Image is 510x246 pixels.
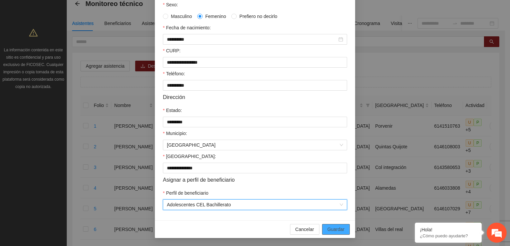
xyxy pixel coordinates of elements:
label: Teléfono: [163,70,185,77]
input: Colonia: [163,163,347,173]
button: Cancelar [290,224,319,235]
span: Dirección [163,93,185,101]
span: Guardar [327,226,344,233]
label: CURP: [163,47,181,54]
label: Colonia: [163,153,216,160]
p: ¿Cómo puedo ayudarte? [420,233,477,238]
div: Chatee con nosotros ahora [35,34,112,43]
span: Femenino [203,13,229,20]
span: Cancelar [295,226,314,233]
label: Estado: [163,107,182,114]
input: CURP: [163,57,347,68]
span: Chihuahua [167,140,343,150]
label: Fecha de nacimiento: [163,24,211,31]
div: Minimizar ventana de chat en vivo [109,3,125,19]
div: ¡Hola! [420,227,477,232]
span: Estamos en línea. [39,83,92,150]
label: Perfil de beneficiario [163,189,208,197]
span: Asignar a perfil de beneficiario [163,176,235,184]
input: Fecha de nacimiento: [167,36,337,43]
button: Guardar [322,224,350,235]
span: Prefiero no decirlo [237,13,280,20]
textarea: Escriba su mensaje y pulse “Intro” [3,170,127,193]
input: Teléfono: [163,80,347,91]
span: Adolescentes CEL Bachillerato [167,200,343,210]
input: Estado: [163,117,347,127]
label: Municipio: [163,130,187,137]
label: Sexo: [163,1,178,8]
span: Masculino [168,13,195,20]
